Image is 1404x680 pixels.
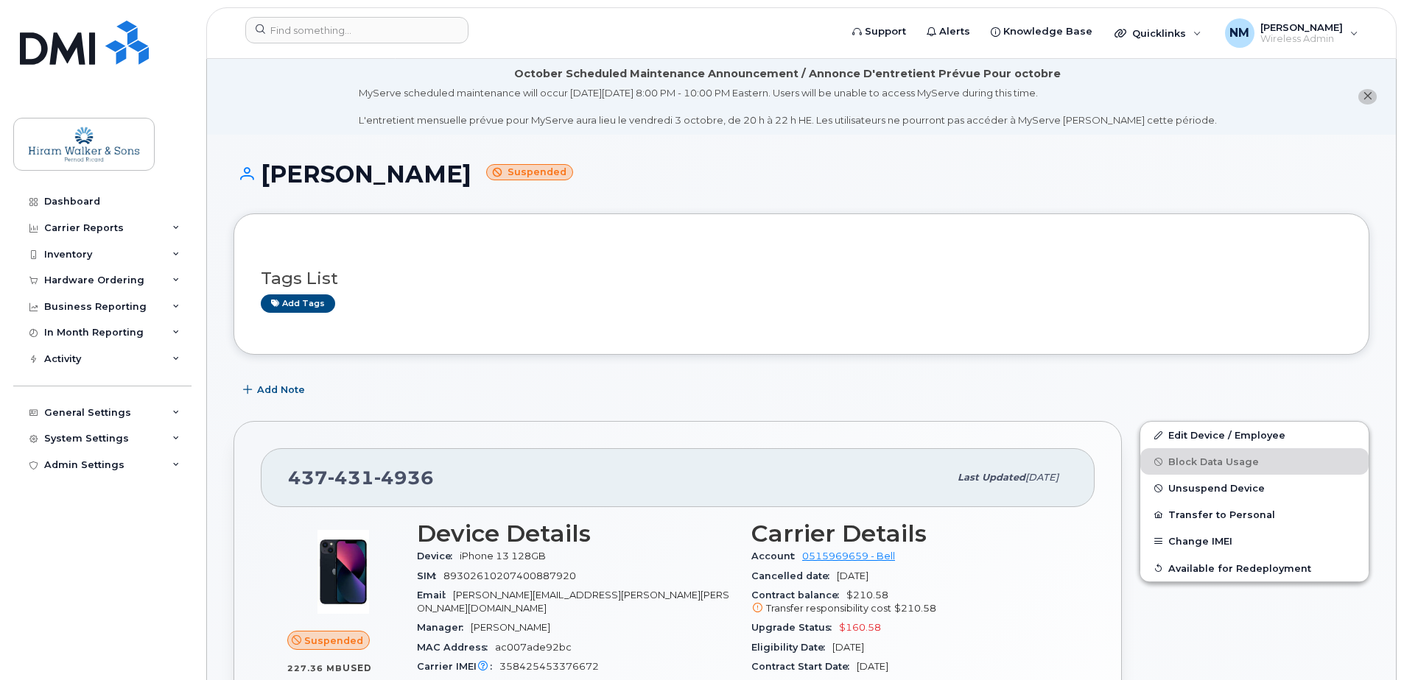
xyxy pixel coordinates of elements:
button: Unsuspend Device [1140,475,1369,501]
button: Transfer to Personal [1140,501,1369,528]
h3: Device Details [417,520,734,547]
h3: Tags List [261,269,1342,288]
span: Eligibility Date [751,642,832,653]
span: Unsuspend Device [1168,483,1265,494]
span: Device [417,550,460,562]
span: Suspended [304,634,363,648]
span: Add Note [257,383,305,397]
button: Block Data Usage [1140,448,1369,475]
img: image20231002-3703462-1ig824h.jpeg [299,528,387,616]
span: 89302610207400887920 [443,570,576,581]
span: [DATE] [857,661,888,672]
a: 0515969659 - Bell [802,550,895,562]
button: Change IMEI [1140,528,1369,554]
span: Cancelled date [751,570,837,581]
span: Account [751,550,802,562]
span: [DATE] [832,642,864,653]
div: October Scheduled Maintenance Announcement / Annonce D'entretient Prévue Pour octobre [514,66,1061,82]
span: Transfer responsibility cost [766,603,891,614]
div: MyServe scheduled maintenance will occur [DATE][DATE] 8:00 PM - 10:00 PM Eastern. Users will be u... [359,86,1217,127]
span: MAC Address [417,642,495,653]
span: Manager [417,622,471,633]
span: 431 [328,467,374,489]
span: iPhone 13 128GB [460,550,546,562]
span: Available for Redeployment [1168,562,1311,573]
a: Add tags [261,294,335,313]
button: Available for Redeployment [1140,555,1369,581]
span: Last updated [958,472,1025,483]
span: [DATE] [837,570,868,581]
span: 227.36 MB [287,663,343,673]
h1: [PERSON_NAME] [234,161,1369,187]
span: [PERSON_NAME] [471,622,550,633]
span: [DATE] [1025,472,1059,483]
span: [PERSON_NAME][EMAIL_ADDRESS][PERSON_NAME][PERSON_NAME][DOMAIN_NAME] [417,589,729,614]
a: Edit Device / Employee [1140,422,1369,448]
span: $210.58 [894,603,936,614]
span: Contract Start Date [751,661,857,672]
span: ac007ade92bc [495,642,572,653]
span: Contract balance [751,589,846,601]
button: close notification [1358,89,1377,105]
span: $210.58 [751,589,1068,616]
span: SIM [417,570,443,581]
button: Add Note [234,377,317,403]
span: $160.58 [839,622,881,633]
span: 4936 [374,467,434,489]
h3: Carrier Details [751,520,1068,547]
span: used [343,662,372,673]
span: 437 [288,467,434,489]
span: Carrier IMEI [417,661,499,672]
span: 358425453376672 [499,661,599,672]
span: Email [417,589,453,601]
span: Upgrade Status [751,622,839,633]
small: Suspended [486,164,573,181]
